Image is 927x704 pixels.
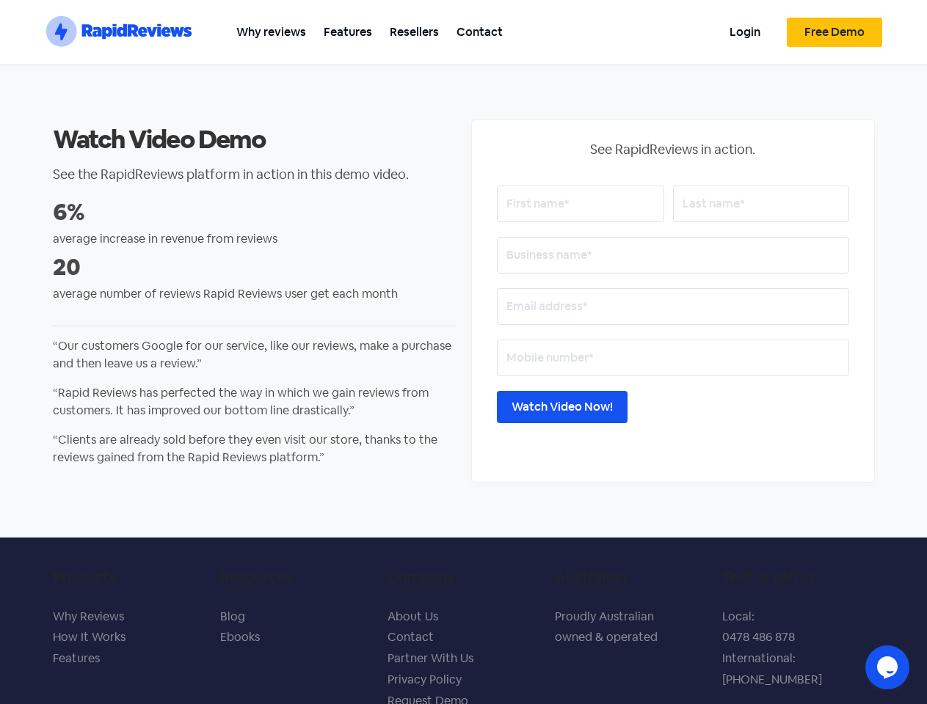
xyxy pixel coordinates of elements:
[722,606,875,691] p: Local: 0478 486 878 International: [PHONE_NUMBER]
[497,340,849,376] input: Mobile number*
[53,650,100,666] a: Features
[448,15,512,48] a: Contact
[220,568,373,586] h5: Resources
[497,186,664,222] input: First name*
[315,15,381,48] a: Features
[228,15,315,48] a: Why reviews
[497,139,849,159] p: See RapidReviews in action.
[53,568,206,586] h5: Products
[804,26,865,38] span: Free Demo
[388,609,438,624] a: About Us
[555,568,708,586] h5: Australian
[388,672,462,687] a: Privacy Policy
[53,168,457,181] h2: See the RapidReviews platform in action in this demo video.
[388,568,540,586] h5: Company
[381,15,448,48] a: Resellers
[787,18,882,47] a: Free Demo
[497,391,628,423] input: Watch Video Now!
[388,629,434,645] a: Contact
[220,629,260,645] a: Ebooks
[53,230,457,248] p: average increase in revenue from reviews
[497,288,849,325] input: Email address*
[53,629,126,645] a: How It Works
[555,606,708,649] p: Proudly Australian owned & operated
[220,609,245,624] a: Blog
[721,15,769,48] a: Login
[53,384,457,419] p: “Rapid Reviews has perfected the way in which we gain reviews from customers. It has improved our...
[53,123,457,155] h2: Watch Video Demo
[865,645,912,689] iframe: chat widget
[53,609,124,624] a: Why Reviews
[497,237,849,274] input: Business name*
[53,197,85,227] strong: 6%
[722,568,875,586] h5: Text or call us.
[53,285,457,303] p: average number of reviews Rapid Reviews user get each month
[53,337,457,373] p: “Our customers Google for our service, like our reviews, make a purchase and then leave us a revi...
[388,650,473,666] a: Partner With Us
[53,252,81,282] strong: 20
[673,186,849,222] input: Last name*
[53,431,457,466] p: “Clients are already sold before they even visit our store, thanks to the reviews gained from the...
